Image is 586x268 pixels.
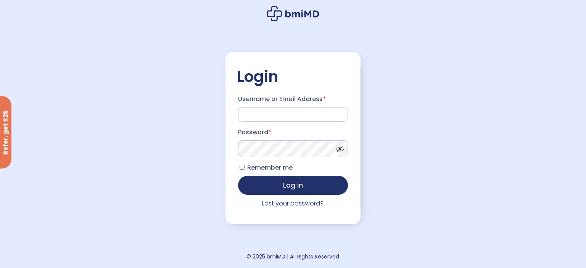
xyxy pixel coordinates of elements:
div: © 2025 bmiMD | All Rights Reserved [246,251,339,262]
button: Log in [238,176,348,195]
label: Password [238,126,348,138]
input: Remember me [240,165,245,170]
span: Remember me [247,163,293,172]
h2: Login [237,67,349,86]
label: Username or Email Address [238,93,348,105]
a: Lost your password? [262,199,324,208]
